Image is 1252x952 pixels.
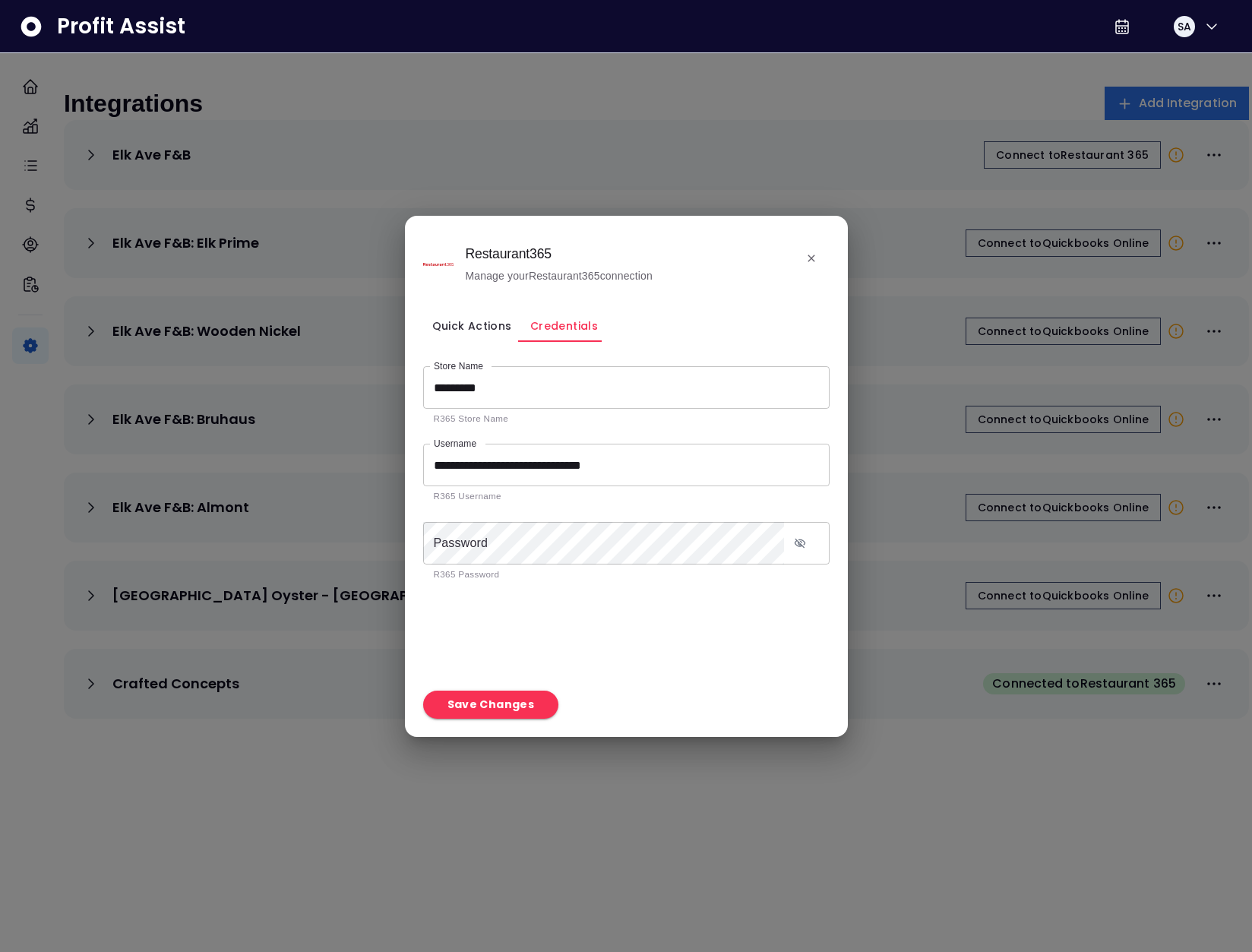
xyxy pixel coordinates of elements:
h2: Restaurant365 [466,246,653,262]
span: SA [1178,19,1191,34]
p: R365 Password [434,567,819,581]
label: Username [434,437,476,450]
span: Profit Assist [57,13,185,40]
img: restaurant365.svg [423,249,454,280]
p: R365 Username [434,489,819,503]
p: R365 Store Name [434,411,819,425]
label: Store Name [434,359,483,372]
button: Save Changes [423,691,559,719]
p: Manage your Restaurant365 connection [466,268,653,283]
button: Credentials [521,311,607,343]
button: close [799,246,824,270]
button: toggle password visibility [790,533,810,553]
button: Quick Actions [423,311,521,343]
